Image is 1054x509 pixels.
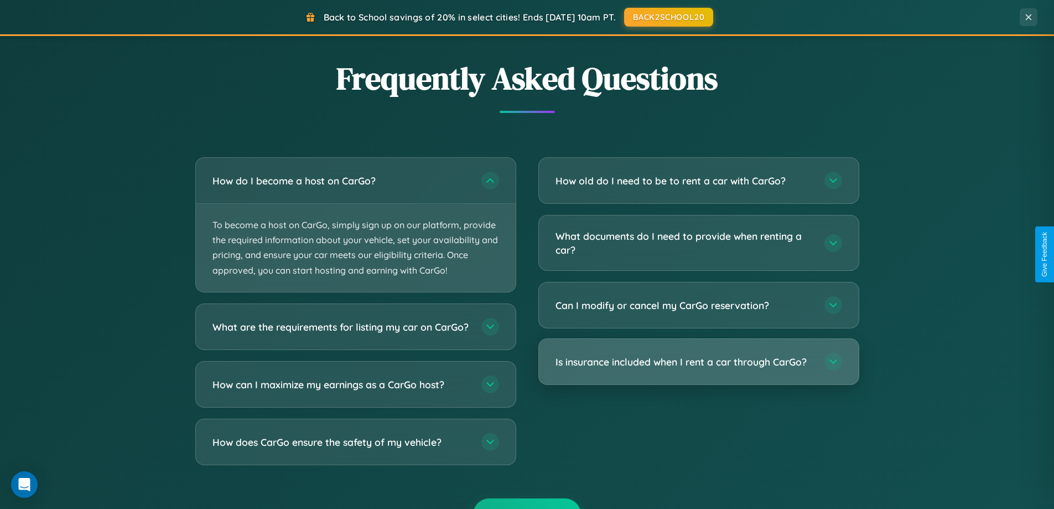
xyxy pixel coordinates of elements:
h3: Can I modify or cancel my CarGo reservation? [555,299,813,312]
div: Give Feedback [1041,232,1048,277]
span: Back to School savings of 20% in select cities! Ends [DATE] 10am PT. [324,12,616,23]
h3: How old do I need to be to rent a car with CarGo? [555,174,813,188]
p: To become a host on CarGo, simply sign up on our platform, provide the required information about... [196,204,516,292]
button: BACK2SCHOOL20 [624,8,713,27]
div: Open Intercom Messenger [11,471,38,498]
h3: How does CarGo ensure the safety of my vehicle? [212,435,470,449]
h3: How can I maximize my earnings as a CarGo host? [212,377,470,391]
h3: How do I become a host on CarGo? [212,174,470,188]
h3: What documents do I need to provide when renting a car? [555,229,813,256]
h3: Is insurance included when I rent a car through CarGo? [555,355,813,369]
h2: Frequently Asked Questions [195,57,859,100]
h3: What are the requirements for listing my car on CarGo? [212,320,470,333]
